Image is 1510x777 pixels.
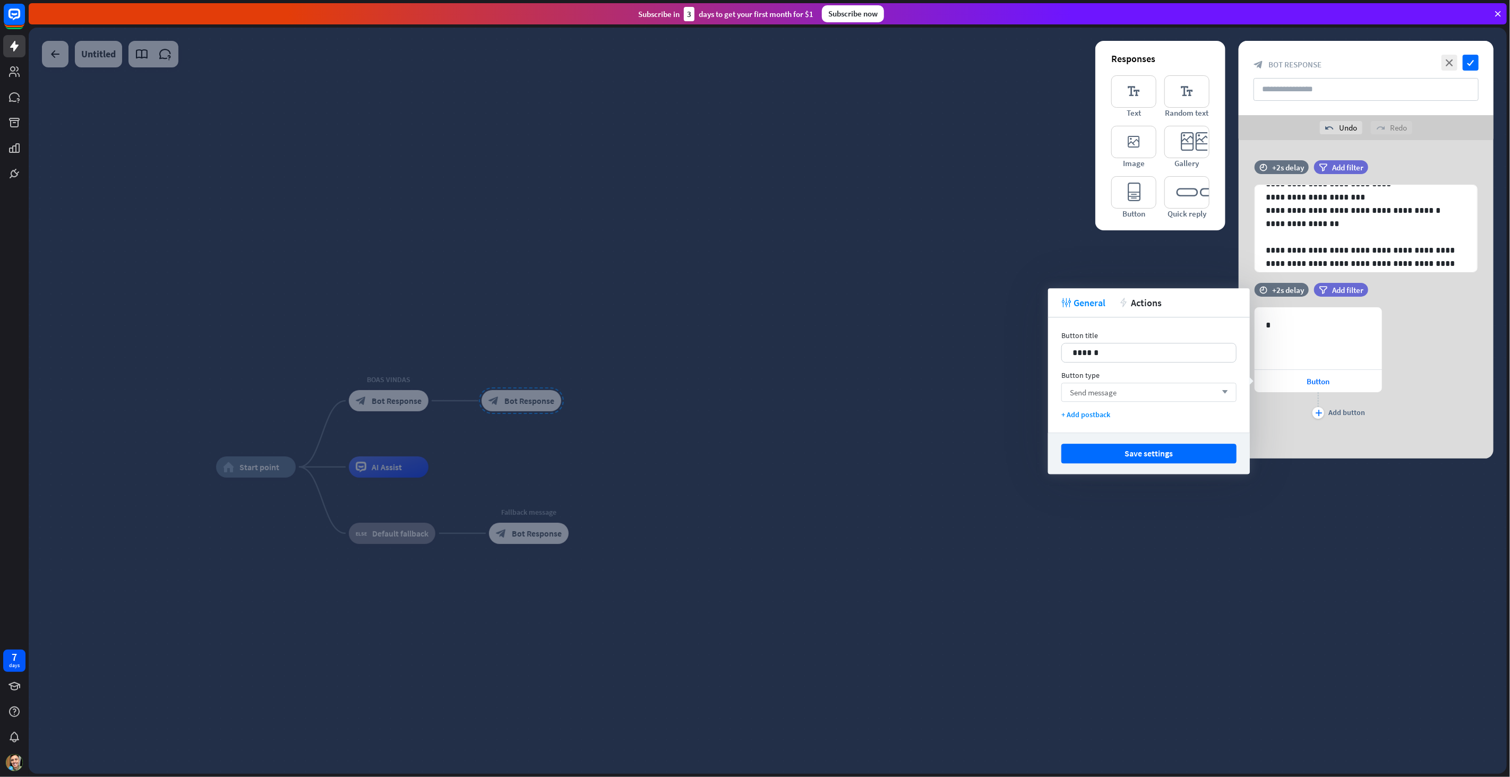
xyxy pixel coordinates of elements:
[3,650,25,672] a: 7 days
[1254,60,1263,70] i: block_bot_response
[1371,121,1412,134] div: Redo
[684,7,694,21] div: 3
[1074,297,1105,309] span: General
[1376,124,1385,132] i: redo
[1070,387,1117,398] span: Send message
[638,7,813,21] div: Subscribe in days to get your first month for $1
[1131,297,1162,309] span: Actions
[1061,444,1237,463] button: Save settings
[1272,285,1304,295] div: +2s delay
[1319,163,1327,171] i: filter
[1319,286,1327,294] i: filter
[1328,408,1365,417] div: Add button
[9,662,20,669] div: days
[1272,162,1304,172] div: +2s delay
[822,5,884,22] div: Subscribe now
[1332,285,1363,295] span: Add filter
[1259,163,1267,171] i: time
[1119,298,1128,307] i: action
[1315,410,1322,416] i: plus
[1463,55,1479,71] i: check
[1061,370,1237,380] div: Button type
[12,652,17,662] div: 7
[8,4,40,36] button: Open LiveChat chat widget
[1061,298,1071,307] i: tweak
[1332,162,1363,172] span: Add filter
[1325,124,1334,132] i: undo
[1061,410,1237,419] div: + Add postback
[1307,376,1330,386] span: Button
[1259,286,1267,293] i: time
[1268,59,1322,70] span: Bot Response
[1320,121,1362,134] div: Undo
[1442,55,1457,71] i: close
[1216,389,1228,395] i: arrow_down
[1061,331,1237,340] div: Button title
